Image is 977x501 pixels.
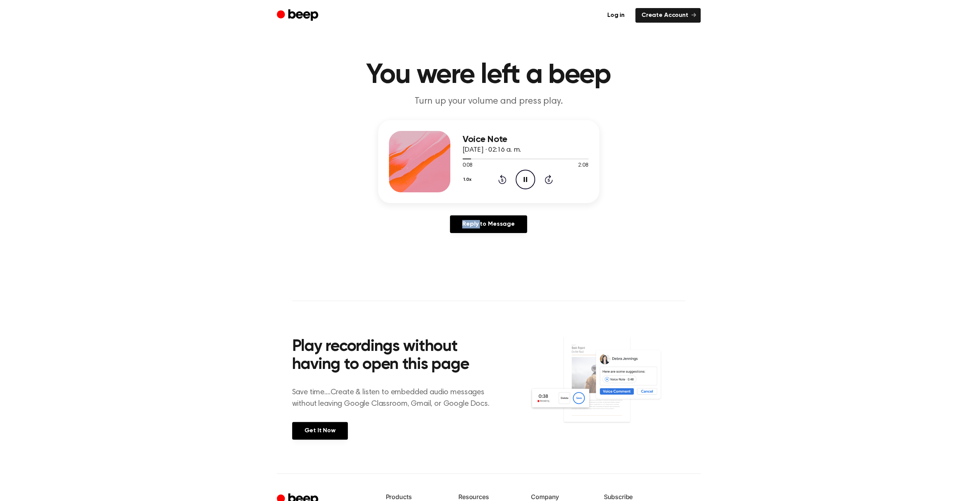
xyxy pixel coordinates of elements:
img: Voice Comments on Docs and Recording Widget [529,336,685,439]
button: 1.0x [463,173,474,186]
a: Reply to Message [450,215,527,233]
span: [DATE] · 02:16 a. m. [463,147,521,154]
p: Save time....Create & listen to embedded audio messages without leaving Google Classroom, Gmail, ... [292,387,499,410]
a: Beep [277,8,320,23]
span: 2:08 [578,162,588,170]
h1: You were left a beep [292,61,685,89]
p: Turn up your volume and press play. [341,95,636,108]
a: Get It Now [292,422,348,440]
a: Create Account [635,8,701,23]
h2: Play recordings without having to open this page [292,338,499,374]
a: Log in [601,8,631,23]
span: 0:08 [463,162,473,170]
h3: Voice Note [463,134,589,145]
